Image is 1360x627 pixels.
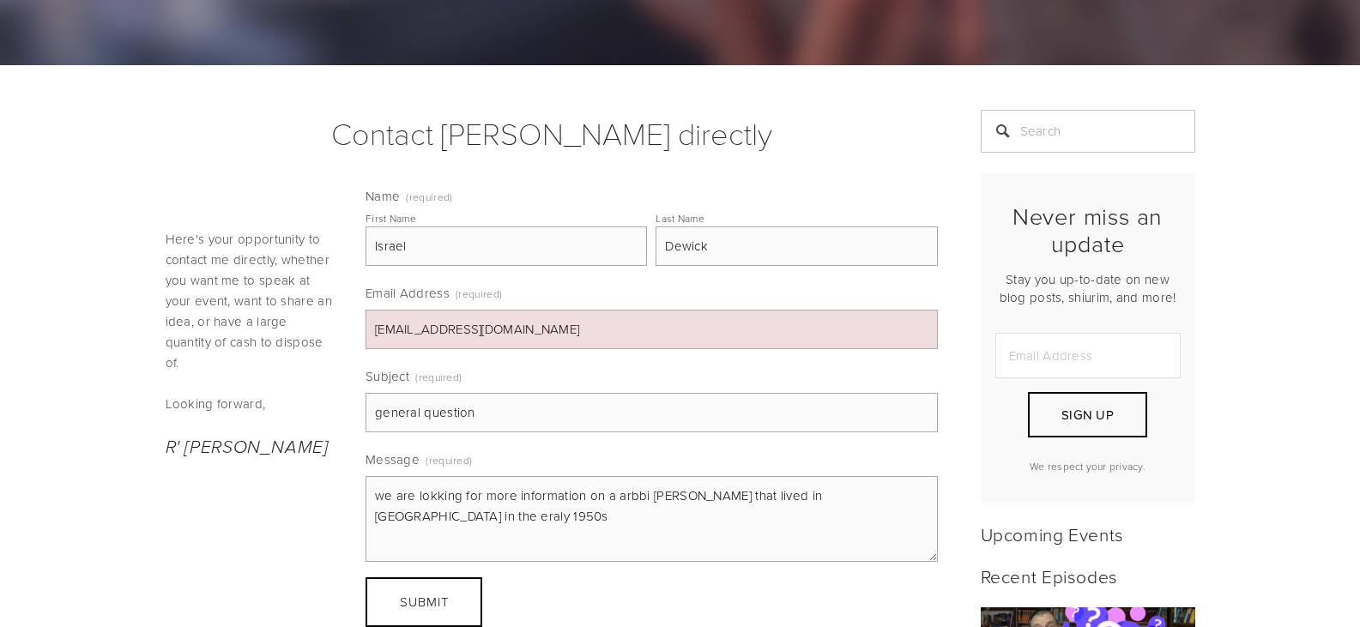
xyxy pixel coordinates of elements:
[995,333,1181,378] input: Email Address
[1028,392,1146,437] button: Sign Up
[166,394,337,414] p: Looking forward,
[166,229,337,373] p: Here's your opportunity to contact me directly, whether you want me to speak at your event, want ...
[415,365,462,389] span: (required)
[366,577,482,627] button: SubmitSubmit
[166,437,329,458] em: R' [PERSON_NAME]
[995,459,1181,473] p: We respect your privacy.
[1061,406,1114,424] span: Sign Up
[426,448,472,473] span: (required)
[400,593,449,611] span: Submit
[456,281,502,306] span: (required)
[366,367,409,385] span: Subject
[366,211,416,226] div: First Name
[366,450,420,468] span: Message
[366,476,938,562] textarea: we are lokking for more information on a arbbi [PERSON_NAME] that lived in [GEOGRAPHIC_DATA] in t...
[981,523,1195,545] h2: Upcoming Events
[366,187,400,205] span: Name
[995,270,1181,306] p: Stay you up-to-date on new blog posts, shiurim, and more!
[981,565,1195,587] h2: Recent Episodes
[406,192,452,202] span: (required)
[166,110,938,156] h1: Contact [PERSON_NAME] directly
[995,202,1181,258] h2: Never miss an update
[656,211,704,226] div: Last Name
[981,110,1195,153] input: Search
[366,284,450,302] span: Email Address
